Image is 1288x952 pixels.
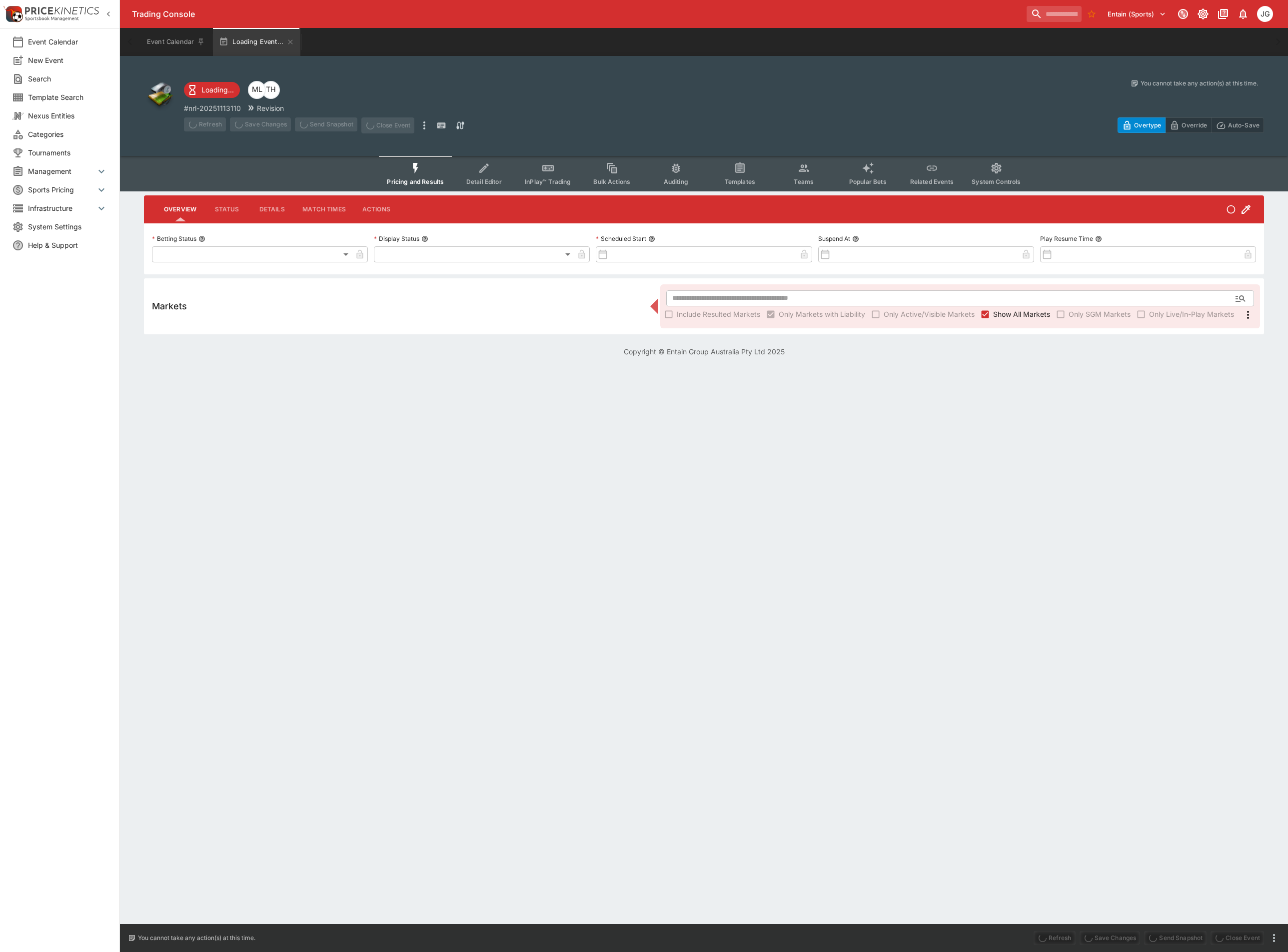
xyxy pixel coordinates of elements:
[972,178,1021,185] span: System Controls
[1234,5,1252,23] button: Notifications
[910,178,954,185] span: Related Events
[28,36,107,47] span: Event Calendar
[249,197,294,221] button: Details
[1102,6,1172,22] button: Select Tenant
[1027,6,1082,22] input: search
[141,28,211,56] button: Event Calendar
[152,234,196,243] p: Betting Status
[201,84,234,95] p: Loading...
[1118,117,1166,133] button: Overtype
[1174,5,1192,23] button: Connected to PK
[248,81,266,99] div: Micheal Lee
[1149,309,1234,319] span: Only Live/In-Play Markets
[28,203,95,213] span: Infrastructure
[28,240,107,250] span: Help & Support
[387,178,444,185] span: Pricing and Results
[677,309,760,319] span: Include Resulted Markets
[3,4,23,24] img: PriceKinetics Logo
[1257,6,1273,22] div: James Gordon
[257,103,284,113] p: Revision
[28,184,95,195] span: Sports Pricing
[1254,3,1276,25] button: James Gordon
[884,309,975,319] span: Only Active/Visible Markets
[1095,235,1102,242] button: Play Resume Time
[1214,5,1232,23] button: Documentation
[1084,6,1100,22] button: No Bookmarks
[466,178,502,185] span: Detail Editor
[28,166,95,176] span: Management
[725,178,755,185] span: Templates
[28,221,107,232] span: System Settings
[1118,117,1264,133] div: Start From
[204,197,249,221] button: Status
[596,234,646,243] p: Scheduled Start
[184,103,241,113] p: Copy To Clipboard
[421,235,428,242] button: Display Status
[144,79,176,111] img: other.png
[779,309,865,319] span: Only Markets with Liability
[1212,117,1264,133] button: Auto-Save
[593,178,630,185] span: Bulk Actions
[28,110,107,121] span: Nexus Entities
[28,129,107,139] span: Categories
[262,81,280,99] div: Todd Henderson
[993,309,1050,319] span: Show All Markets
[852,235,859,242] button: Suspend At
[374,234,419,243] p: Display Status
[648,235,655,242] button: Scheduled Start
[156,197,204,221] button: Overview
[1242,309,1254,321] svg: More
[294,197,354,221] button: Match Times
[354,197,399,221] button: Actions
[138,934,255,943] p: You cannot take any action(s) at this time.
[849,178,887,185] span: Popular Bets
[525,178,571,185] span: InPlay™ Trading
[132,9,1023,19] div: Trading Console
[794,178,814,185] span: Teams
[1268,932,1280,944] button: more
[1040,234,1093,243] p: Play Resume Time
[1228,120,1260,130] p: Auto-Save
[818,234,850,243] p: Suspend At
[379,156,1029,191] div: Event type filters
[664,178,688,185] span: Auditing
[152,300,187,312] h5: Markets
[213,28,300,56] button: Loading Event...
[28,92,107,102] span: Template Search
[418,117,430,133] button: more
[198,235,205,242] button: Betting Status
[1194,5,1212,23] button: Toggle light/dark mode
[28,55,107,65] span: New Event
[1141,79,1258,88] p: You cannot take any action(s) at this time.
[28,147,107,158] span: Tournaments
[120,346,1288,357] p: Copyright © Entain Group Australia Pty Ltd 2025
[1232,289,1250,307] button: Open
[1134,120,1161,130] p: Overtype
[25,7,99,14] img: PriceKinetics
[25,16,79,21] img: Sportsbook Management
[28,73,107,84] span: Search
[1165,117,1212,133] button: Override
[1069,309,1131,319] span: Only SGM Markets
[1182,120,1207,130] p: Override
